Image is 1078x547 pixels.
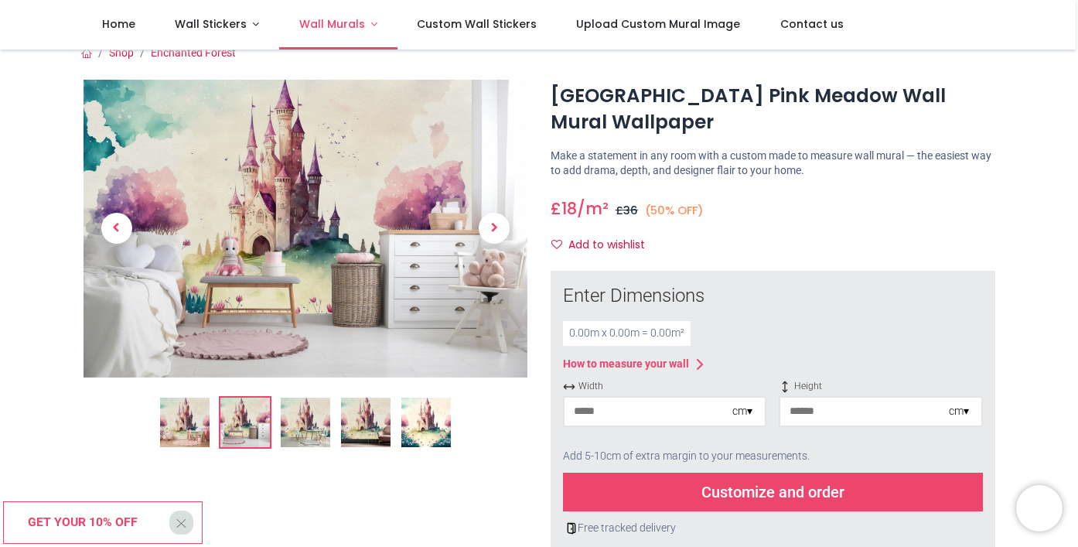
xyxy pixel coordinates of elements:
img: WS-74096-03 [281,398,330,447]
img: WS-74096-02 [220,398,270,447]
span: 18 [561,197,577,220]
div: cm ▾ [732,404,752,419]
span: Wall Stickers [175,16,247,32]
a: Enchanted Forest [151,46,236,59]
span: 36 [623,203,638,218]
small: (50% OFF) [645,203,704,219]
p: Make a statement in any room with a custom made to measure wall mural — the easiest way to add dr... [551,149,995,179]
span: Previous [101,213,132,244]
span: Wall Murals [299,16,365,32]
a: Previous [84,125,150,333]
button: Add to wishlistAdd to wishlist [551,232,658,258]
span: Home [102,16,135,32]
a: Shop [109,46,134,59]
img: WS-74096-02 [84,80,528,378]
div: Add 5-10cm of extra margin to your measurements. [563,439,983,473]
a: Next [461,125,527,333]
div: Enter Dimensions [563,283,983,309]
span: £ [616,203,638,218]
span: Width [563,380,766,393]
div: 0.00 m x 0.00 m = 0.00 m² [563,321,691,346]
div: cm ▾ [949,404,969,419]
span: Upload Custom Mural Image [576,16,740,32]
iframe: Brevo live chat [1016,485,1063,532]
span: Height [779,380,982,393]
span: /m² [577,197,609,220]
span: Next [479,213,510,244]
h1: [GEOGRAPHIC_DATA] Pink Meadow Wall Mural Wallpaper [551,83,995,136]
span: £ [551,197,577,220]
i: Add to wishlist [551,239,562,250]
div: Free tracked delivery [563,521,983,536]
img: WS-74096-04 [341,398,391,447]
span: Custom Wall Stickers [417,16,537,32]
div: How to measure your wall [563,357,689,372]
img: WS-74096-05 [401,398,451,447]
div: Customize and order [563,473,983,511]
span: Contact us [780,16,844,32]
img: Princess Castle Pink Meadow Wall Mural Wallpaper [160,398,210,447]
